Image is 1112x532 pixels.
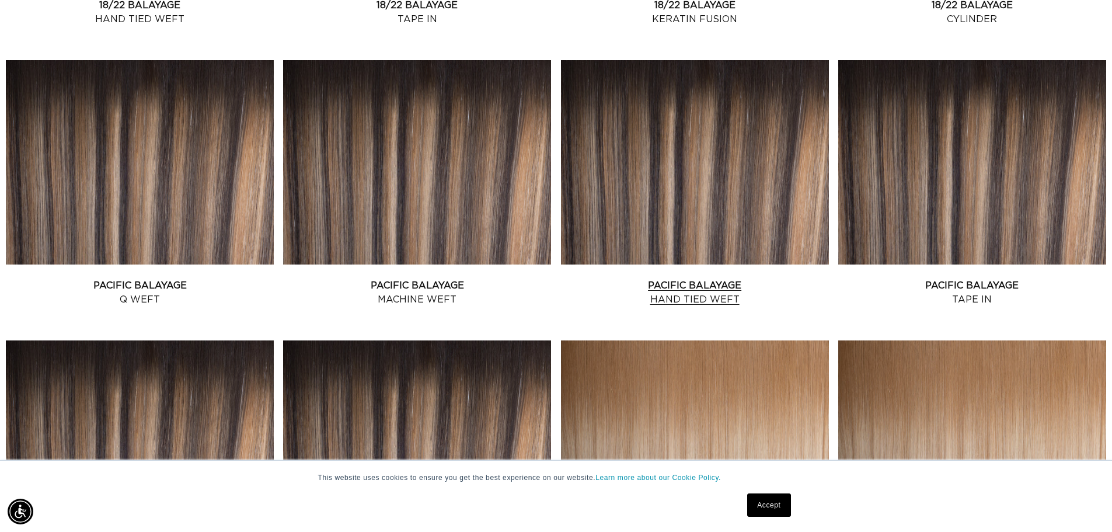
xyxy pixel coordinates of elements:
[561,279,829,307] a: Pacific Balayage Hand Tied Weft
[318,472,794,483] p: This website uses cookies to ensure you get the best experience on our website.
[838,279,1106,307] a: Pacific Balayage Tape In
[6,279,274,307] a: Pacific Balayage Q Weft
[747,493,790,517] a: Accept
[8,499,33,524] div: Accessibility Menu
[595,474,721,482] a: Learn more about our Cookie Policy.
[1054,476,1112,532] iframe: Chat Widget
[283,279,551,307] a: Pacific Balayage Machine Weft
